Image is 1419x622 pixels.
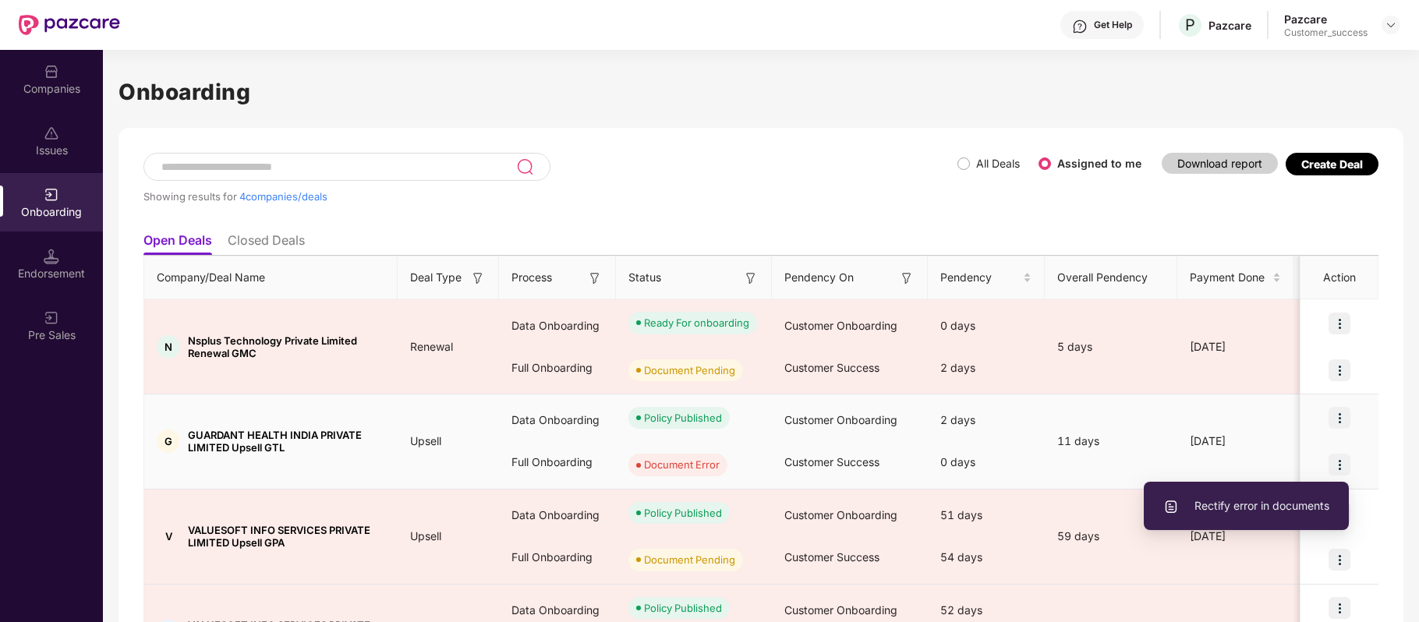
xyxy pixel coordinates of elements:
div: Document Pending [644,552,735,567]
span: Customer Onboarding [784,413,897,426]
h1: Onboarding [119,75,1403,109]
div: Full Onboarding [499,347,616,389]
div: Pazcare [1208,18,1251,33]
span: Upsell [398,529,454,542]
div: G [157,429,180,453]
img: svg+xml;base64,PHN2ZyBpZD0iRHJvcGRvd24tMzJ4MzIiIHhtbG5zPSJodHRwOi8vd3d3LnczLm9yZy8yMDAwL3N2ZyIgd2... [1385,19,1397,31]
div: Showing results for [143,190,957,203]
span: VALUESOFT INFO SERVICES PRIVATE LIMITED Upsell GPA [188,524,385,549]
img: svg+xml;base64,PHN2ZyB3aWR0aD0iMTQuNSIgaGVpZ2h0PSIxNC41IiB2aWV3Qm94PSIwIDAgMTYgMTYiIGZpbGw9Im5vbm... [44,249,59,264]
span: 4 companies/deals [239,190,327,203]
div: Ready For onboarding [644,315,749,330]
span: Renewal [398,340,465,353]
div: Data Onboarding [499,399,616,441]
div: Data Onboarding [499,494,616,536]
div: Get Help [1094,19,1132,31]
img: icon [1329,359,1350,381]
div: 59 days [1045,528,1177,545]
div: N [157,335,180,359]
div: Policy Published [644,410,722,426]
th: Payment Done [1177,256,1294,299]
div: 0 days [928,441,1045,483]
span: Customer Success [784,550,879,564]
span: Upsell [398,434,454,447]
img: svg+xml;base64,PHN2ZyB3aWR0aD0iMTYiIGhlaWdodD0iMTYiIHZpZXdCb3g9IjAgMCAxNiAxNiIgZmlsbD0ibm9uZSIgeG... [899,270,915,286]
div: Customer_success [1284,27,1368,39]
div: 54 days [928,536,1045,578]
span: Nsplus Technology Private Limited Renewal GMC [188,334,385,359]
div: 5 days [1045,338,1177,355]
button: Download report [1162,153,1278,174]
th: Company/Deal Name [144,256,398,299]
div: Full Onboarding [499,536,616,578]
th: Action [1300,256,1378,299]
label: All Deals [976,157,1020,170]
div: 2 days [928,347,1045,389]
div: Document Error [644,457,720,472]
img: icon [1329,454,1350,475]
img: icon [1329,549,1350,571]
img: svg+xml;base64,PHN2ZyB3aWR0aD0iMjQiIGhlaWdodD0iMjUiIHZpZXdCb3g9IjAgMCAyNCAyNSIgZmlsbD0ibm9uZSIgeG... [516,157,534,176]
div: V [157,525,180,548]
div: Pazcare [1284,12,1368,27]
span: Customer Onboarding [784,603,897,617]
span: Process [511,269,552,286]
div: 2 days [928,399,1045,441]
img: New Pazcare Logo [19,15,120,35]
img: svg+xml;base64,PHN2ZyBpZD0iSGVscC0zMngzMiIgeG1sbnM9Imh0dHA6Ly93d3cudzMub3JnLzIwMDAvc3ZnIiB3aWR0aD... [1072,19,1088,34]
li: Open Deals [143,232,212,255]
th: Premium Paid [1294,256,1396,299]
span: Customer Onboarding [784,319,897,332]
img: icon [1329,597,1350,619]
img: svg+xml;base64,PHN2ZyB3aWR0aD0iMTYiIGhlaWdodD0iMTYiIHZpZXdCb3g9IjAgMCAxNiAxNiIgZmlsbD0ibm9uZSIgeG... [587,270,603,286]
li: Closed Deals [228,232,305,255]
img: svg+xml;base64,PHN2ZyB3aWR0aD0iMjAiIGhlaWdodD0iMjAiIHZpZXdCb3g9IjAgMCAyMCAyMCIgZmlsbD0ibm9uZSIgeG... [44,187,59,203]
img: icon [1329,313,1350,334]
th: Overall Pendency [1045,256,1177,299]
span: Pendency [940,269,1020,286]
span: P [1185,16,1195,34]
label: Assigned to me [1057,157,1141,170]
div: 11 days [1045,433,1177,450]
img: svg+xml;base64,PHN2ZyBpZD0iVXBsb2FkX0xvZ3MiIGRhdGEtbmFtZT0iVXBsb2FkIExvZ3MiIHhtbG5zPSJodHRwOi8vd3... [1163,499,1179,514]
span: ₹12,12,986 [1294,340,1381,353]
span: Customer Success [784,361,879,374]
div: Policy Published [644,600,722,616]
img: svg+xml;base64,PHN2ZyBpZD0iQ29tcGFuaWVzIiB4bWxucz0iaHR0cDovL3d3dy53My5vcmcvMjAwMC9zdmciIHdpZHRoPS... [44,64,59,80]
span: Customer Success [784,455,879,468]
img: svg+xml;base64,PHN2ZyB3aWR0aD0iMTYiIGhlaWdodD0iMTYiIHZpZXdCb3g9IjAgMCAxNiAxNiIgZmlsbD0ibm9uZSIgeG... [470,270,486,286]
span: GUARDANT HEALTH INDIA PRIVATE LIMITED Upsell GTL [188,429,385,454]
span: Pendency On [784,269,854,286]
div: Policy Published [644,505,722,521]
div: 51 days [928,494,1045,536]
span: Rectify error in documents [1163,497,1329,514]
img: svg+xml;base64,PHN2ZyB3aWR0aD0iMjAiIGhlaWdodD0iMjAiIHZpZXdCb3g9IjAgMCAyMCAyMCIgZmlsbD0ibm9uZSIgeG... [44,310,59,326]
div: Full Onboarding [499,441,616,483]
span: Payment Done [1190,269,1269,286]
span: Status [628,269,661,286]
div: Data Onboarding [499,305,616,347]
span: ₹6,35,208 [1294,434,1374,447]
img: svg+xml;base64,PHN2ZyBpZD0iSXNzdWVzX2Rpc2FibGVkIiB4bWxucz0iaHR0cDovL3d3dy53My5vcmcvMjAwMC9zdmciIH... [44,125,59,141]
img: icon [1329,407,1350,429]
th: Pendency [928,256,1045,299]
div: Document Pending [644,362,735,378]
span: Customer Onboarding [784,508,897,521]
div: [DATE] [1177,338,1294,355]
div: Create Deal [1301,157,1363,171]
div: [DATE] [1177,433,1294,450]
img: svg+xml;base64,PHN2ZyB3aWR0aD0iMTYiIGhlaWdodD0iMTYiIHZpZXdCb3g9IjAgMCAxNiAxNiIgZmlsbD0ibm9uZSIgeG... [743,270,759,286]
span: Deal Type [410,269,462,286]
div: 0 days [928,305,1045,347]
